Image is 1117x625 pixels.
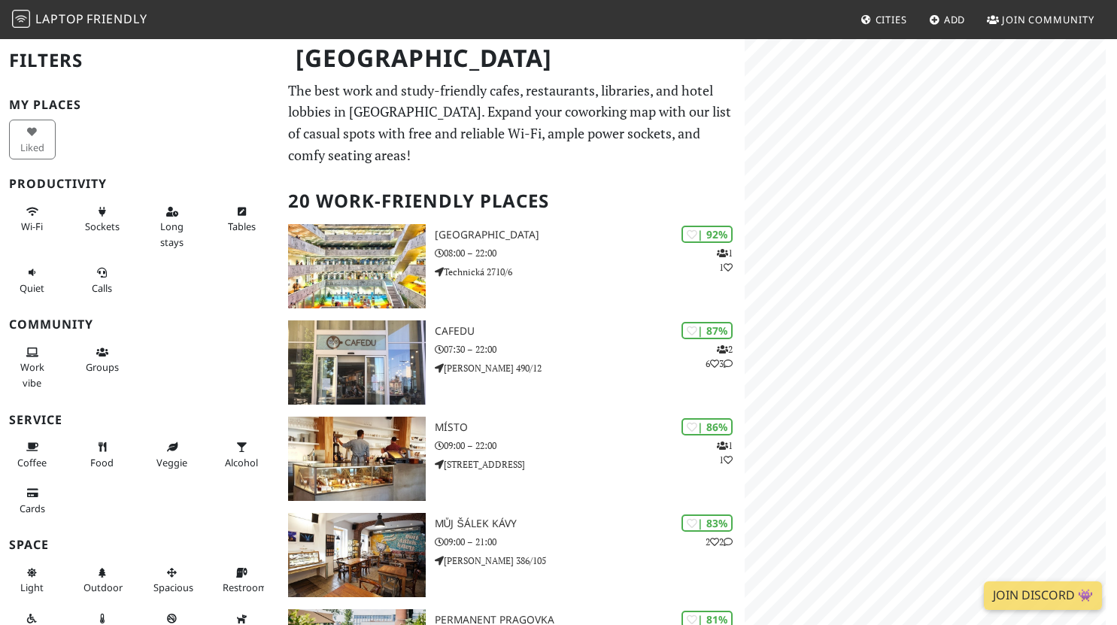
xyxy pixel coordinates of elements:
[17,456,47,469] span: Coffee
[681,418,733,435] div: | 86%
[9,413,270,427] h3: Service
[9,199,56,239] button: Wi-Fi
[9,538,270,552] h3: Space
[9,435,56,475] button: Coffee
[279,513,745,597] a: Můj šálek kávy | 83% 22 Můj šálek kávy 09:00 – 21:00 [PERSON_NAME] 386/105
[706,535,733,549] p: 2 2
[923,6,972,33] a: Add
[876,13,907,26] span: Cities
[160,220,184,248] span: Long stays
[435,554,745,568] p: [PERSON_NAME] 386/105
[228,220,256,233] span: Work-friendly tables
[86,360,119,374] span: Group tables
[9,260,56,300] button: Quiet
[149,199,196,254] button: Long stays
[288,513,425,597] img: Můj šálek kávy
[288,80,736,166] p: The best work and study-friendly cafes, restaurants, libraries, and hotel lobbies in [GEOGRAPHIC_...
[435,265,745,279] p: Technická 2710/6
[223,581,267,594] span: Restroom
[79,435,126,475] button: Food
[156,456,187,469] span: Veggie
[435,438,745,453] p: 09:00 – 22:00
[87,11,147,27] span: Friendly
[218,199,265,239] button: Tables
[435,535,745,549] p: 09:00 – 21:00
[20,581,44,594] span: Natural light
[149,560,196,600] button: Spacious
[279,320,745,405] a: Cafedu | 87% 263 Cafedu 07:30 – 22:00 [PERSON_NAME] 490/12
[90,456,114,469] span: Food
[20,360,44,389] span: People working
[9,317,270,332] h3: Community
[12,10,30,28] img: LaptopFriendly
[85,220,120,233] span: Power sockets
[218,560,265,600] button: Restroom
[717,438,733,467] p: 1 1
[981,6,1100,33] a: Join Community
[435,457,745,472] p: [STREET_ADDRESS]
[20,281,44,295] span: Quiet
[279,224,745,308] a: National Library of Technology | 92% 11 [GEOGRAPHIC_DATA] 08:00 – 22:00 Technická 2710/6
[79,560,126,600] button: Outdoor
[435,517,745,530] h3: Můj šálek kávy
[284,38,742,79] h1: [GEOGRAPHIC_DATA]
[79,199,126,239] button: Sockets
[279,417,745,501] a: Místo | 86% 11 Místo 09:00 – 22:00 [STREET_ADDRESS]
[92,281,112,295] span: Video/audio calls
[79,260,126,300] button: Calls
[681,514,733,532] div: | 83%
[9,38,270,83] h2: Filters
[435,229,745,241] h3: [GEOGRAPHIC_DATA]
[153,581,193,594] span: Spacious
[20,502,45,515] span: Credit cards
[435,342,745,356] p: 07:30 – 22:00
[435,246,745,260] p: 08:00 – 22:00
[435,421,745,434] h3: Místo
[218,435,265,475] button: Alcohol
[435,361,745,375] p: [PERSON_NAME] 490/12
[225,456,258,469] span: Alcohol
[288,417,425,501] img: Místo
[35,11,84,27] span: Laptop
[9,98,270,112] h3: My Places
[9,560,56,600] button: Light
[681,226,733,243] div: | 92%
[288,224,425,308] img: National Library of Technology
[1002,13,1094,26] span: Join Community
[435,325,745,338] h3: Cafedu
[854,6,913,33] a: Cities
[12,7,147,33] a: LaptopFriendly LaptopFriendly
[149,435,196,475] button: Veggie
[9,481,56,520] button: Cards
[79,340,126,380] button: Groups
[984,581,1102,610] a: Join Discord 👾
[681,322,733,339] div: | 87%
[717,246,733,275] p: 1 1
[288,178,736,224] h2: 20 Work-Friendly Places
[706,342,733,371] p: 2 6 3
[9,177,270,191] h3: Productivity
[83,581,123,594] span: Outdoor area
[288,320,425,405] img: Cafedu
[944,13,966,26] span: Add
[21,220,43,233] span: Stable Wi-Fi
[9,340,56,395] button: Work vibe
